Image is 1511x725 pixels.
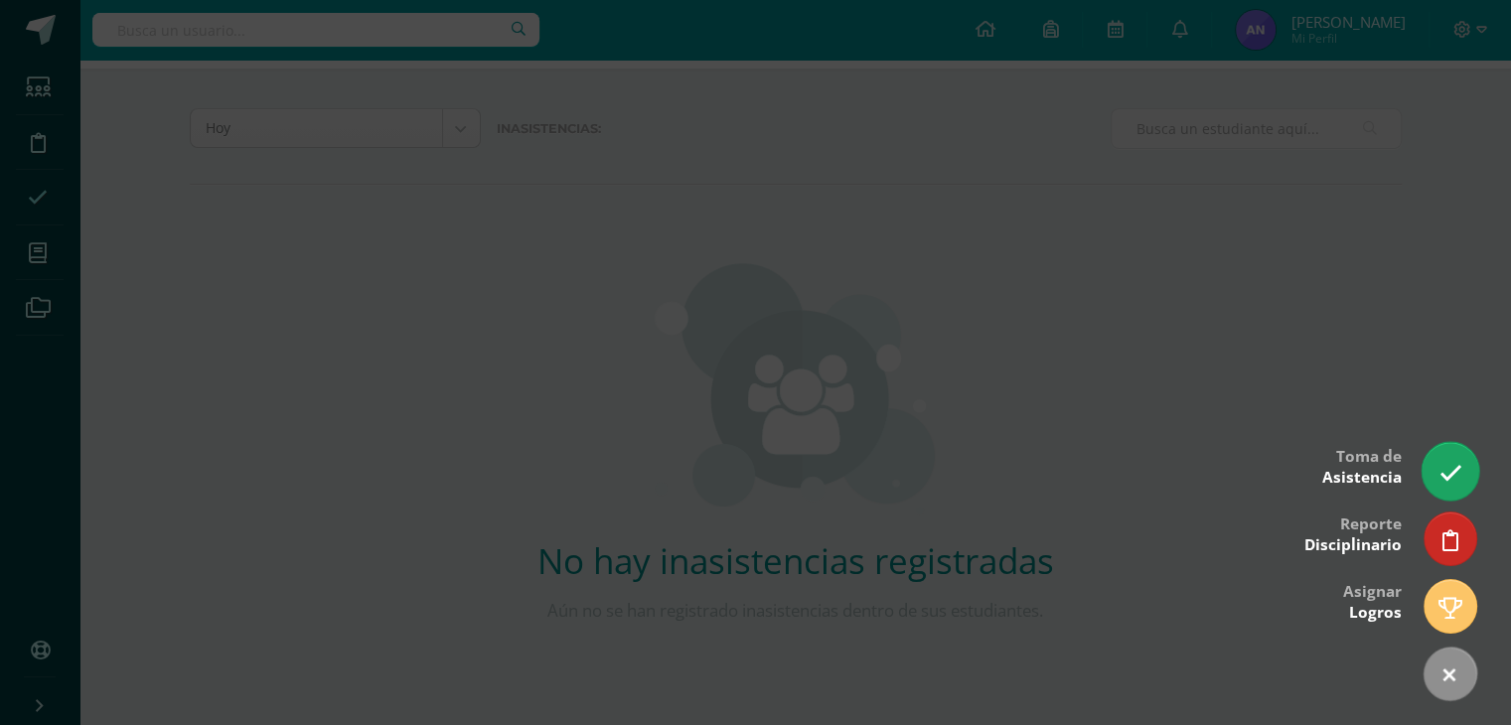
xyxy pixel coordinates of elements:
[1322,433,1402,498] div: Toma de
[1322,467,1402,488] span: Asistencia
[1304,501,1402,565] div: Reporte
[1343,568,1402,633] div: Asignar
[1304,534,1402,555] span: Disciplinario
[1349,602,1402,623] span: Logros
